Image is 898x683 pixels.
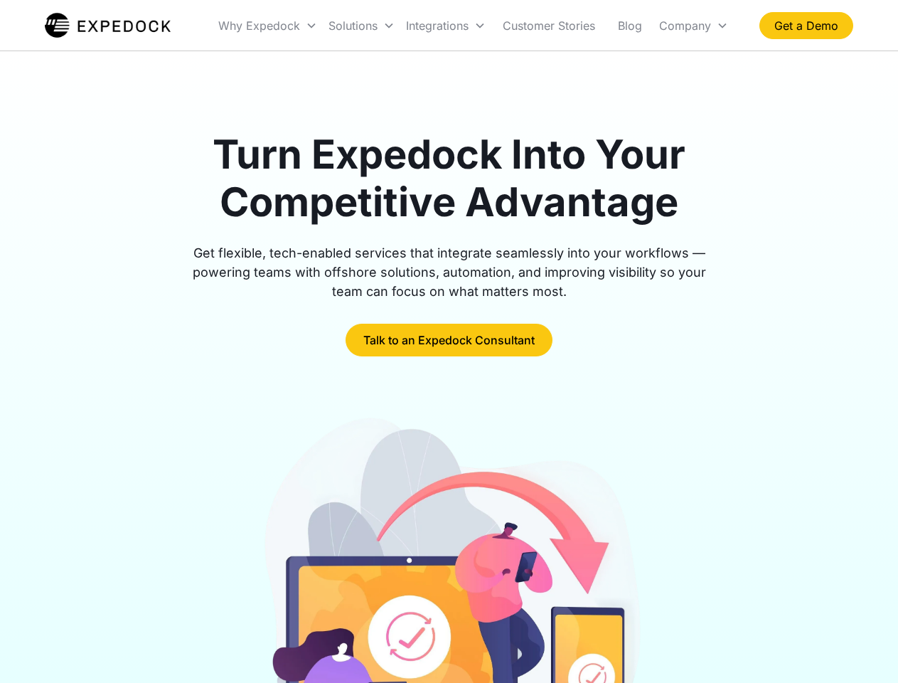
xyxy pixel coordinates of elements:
[406,18,469,33] div: Integrations
[491,1,606,50] a: Customer Stories
[659,18,711,33] div: Company
[827,615,898,683] iframe: Chat Widget
[176,243,722,301] div: Get flexible, tech-enabled services that integrate seamlessly into your workflows — powering team...
[759,12,853,39] a: Get a Demo
[45,11,171,40] a: home
[218,18,300,33] div: Why Expedock
[653,1,734,50] div: Company
[323,1,400,50] div: Solutions
[176,131,722,226] h1: Turn Expedock Into Your Competitive Advantage
[400,1,491,50] div: Integrations
[346,324,552,356] a: Talk to an Expedock Consultant
[45,11,171,40] img: Expedock Logo
[606,1,653,50] a: Blog
[328,18,378,33] div: Solutions
[213,1,323,50] div: Why Expedock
